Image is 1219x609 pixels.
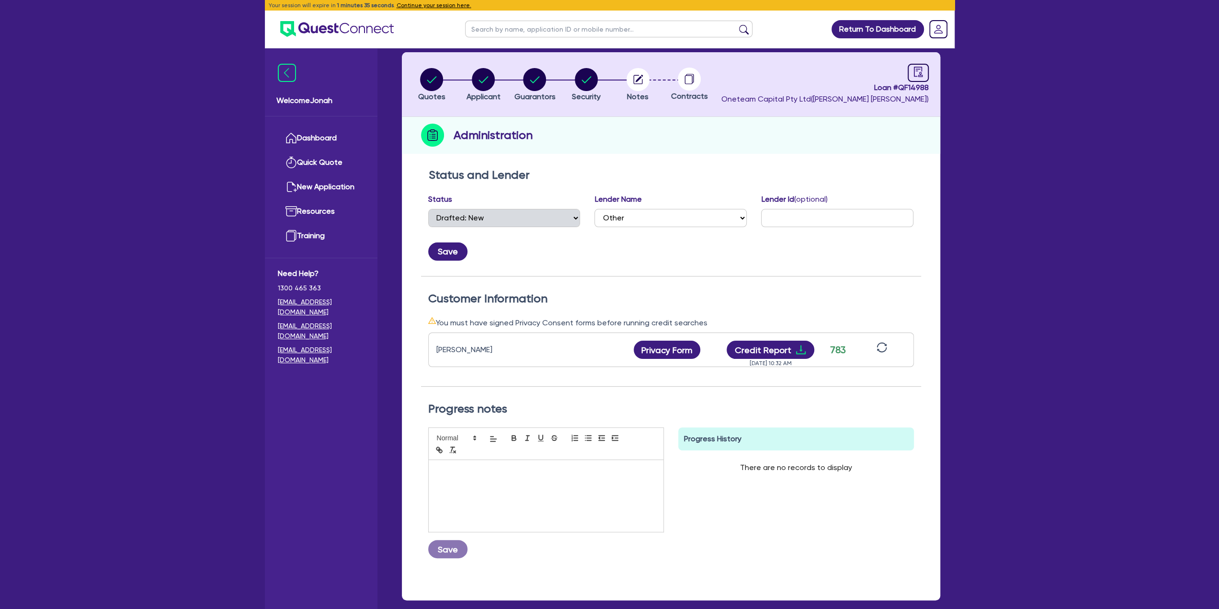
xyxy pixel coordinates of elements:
[278,64,296,82] img: icon-menu-close
[513,68,556,103] button: Guarantors
[418,68,446,103] button: Quotes
[678,427,914,450] div: Progress History
[421,124,444,147] img: step-icon
[285,181,297,193] img: new-application
[278,126,365,150] a: Dashboard
[428,402,914,416] h2: Progress notes
[428,194,452,205] label: Status
[466,92,500,101] span: Applicant
[278,224,365,248] a: Training
[278,150,365,175] a: Quick Quote
[571,68,601,103] button: Security
[594,194,641,205] label: Lender Name
[832,20,924,38] a: Return To Dashboard
[826,343,850,357] div: 783
[278,297,365,317] a: [EMAIL_ADDRESS][DOMAIN_NAME]
[285,230,297,241] img: training
[634,341,701,359] button: Privacy Form
[913,67,923,77] span: audit
[278,199,365,224] a: Resources
[428,540,467,558] button: Save
[572,92,601,101] span: Security
[436,344,556,356] div: [PERSON_NAME]
[626,68,650,103] button: Notes
[627,92,649,101] span: Notes
[465,21,752,37] input: Search by name, application ID or mobile number...
[514,92,555,101] span: Guarantors
[278,175,365,199] a: New Application
[278,321,365,341] a: [EMAIL_ADDRESS][DOMAIN_NAME]
[466,68,501,103] button: Applicant
[280,21,394,37] img: quest-connect-logo-blue
[761,194,827,205] label: Lender Id
[428,317,914,329] div: You must have signed Privacy Consent forms before running credit searches
[926,17,951,42] a: Dropdown toggle
[278,345,365,365] a: [EMAIL_ADDRESS][DOMAIN_NAME]
[285,206,297,217] img: resources
[729,450,864,485] div: There are no records to display
[795,344,807,356] span: download
[337,2,394,9] span: 1 minutes 35 seconds
[276,95,366,106] span: Welcome Jonah
[428,292,914,306] h2: Customer Information
[278,283,365,293] span: 1300 465 363
[877,342,887,353] span: sync
[908,64,929,82] a: audit
[671,92,708,101] span: Contracts
[721,94,929,103] span: Oneteam Capital Pty Ltd ( [PERSON_NAME] [PERSON_NAME] )
[428,317,436,324] span: warning
[454,126,533,144] h2: Administration
[794,195,827,204] span: (optional)
[418,92,445,101] span: Quotes
[397,1,471,10] button: Continue your session here.
[727,341,814,359] button: Credit Reportdownload
[429,168,913,182] h2: Status and Lender
[721,82,929,93] span: Loan # QF14988
[285,157,297,168] img: quick-quote
[428,242,467,261] button: Save
[874,342,890,358] button: sync
[278,268,365,279] span: Need Help?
